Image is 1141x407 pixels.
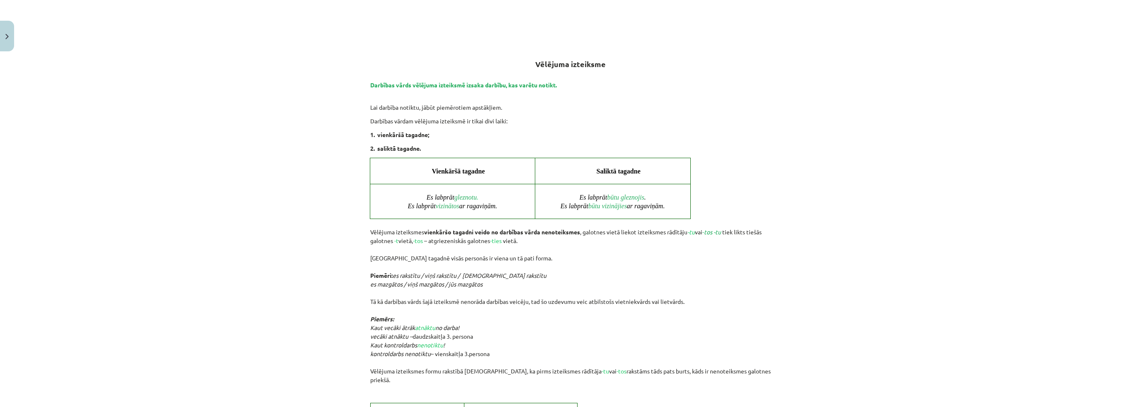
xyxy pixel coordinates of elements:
[370,144,421,152] strong: 2. saliktā tagadne.
[415,324,435,331] span: atnāktu
[490,237,502,244] span: -ties
[370,94,771,112] p: Lai darbība notiktu, jābūt piemērotiem apstākļiem.
[370,341,445,349] em: Kaut kontroldarbs !
[561,202,588,210] span: Es labprāt
[413,237,423,244] span: -tos
[579,194,607,201] span: Es labprāt
[704,228,721,236] em: tos -tu
[427,194,454,201] span: Es labprāt
[627,202,665,210] span: ar ragaviņām.
[607,194,644,201] span: būtu gleznojis
[424,228,580,236] strong: vienkāršo tagadni veido no darbības vārda nenoteiksmes
[417,341,443,349] span: nenotiktu
[477,194,478,201] span: .
[408,202,436,210] span: Es labprāt
[602,367,609,375] span: -tu
[370,219,771,384] p: Vēlējuma izteiksmes , galotnes vietā liekot izteiksmes rādītāju vai tiek likts tiešās galotnes vi...
[459,202,498,210] span: ar ragaviņām.
[370,131,429,138] strong: 1. vienkāršā tagadne;
[370,332,413,340] em: vecāki atnāktu –
[370,324,459,331] em: Kaut vecāki ātrāk no darba!
[370,315,394,323] em: Piemērs:
[370,272,546,288] em: es rakstītu / viņš rakstītu / [DEMOGRAPHIC_DATA] rakstītu es mazgātos / viņš mazgātos / jūs mazgātos
[535,59,606,69] strong: Vēlējuma izteiksme
[436,202,459,210] span: vizinātos
[617,367,626,375] span: -tos
[370,272,393,279] strong: Piemēri:
[370,81,557,89] strong: Darbības vārds vēlējuma izteiksmē izsaka darbību, kas varētu notikt.
[394,237,398,244] span: -t
[597,168,641,175] span: Saliktā tagadne
[432,168,485,175] span: Vienkāršā tagadne
[588,202,627,210] span: būtu vizinājies
[454,194,477,201] span: gleznotu
[702,228,721,236] span: -
[687,228,695,236] em: -tu
[370,350,431,357] em: kontroldarbs nenotiktu
[370,117,771,125] p: Darbības vārdam vēlējuma izteiksmē ir tikai divi laiki:
[644,194,646,201] span: .
[5,34,9,39] img: icon-close-lesson-0947bae3869378f0d4975bcd49f059093ad1ed9edebbc8119c70593378902aed.svg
